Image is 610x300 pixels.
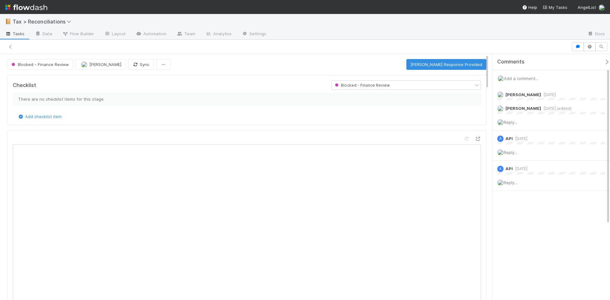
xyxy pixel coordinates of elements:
div: API [497,166,504,172]
a: Docs [582,29,610,39]
img: avatar_e41e7ae5-e7d9-4d8d-9f56-31b0d7a2f4fd.png [497,105,504,112]
a: Layout [99,29,131,39]
div: There are no checklist items for this stage. [13,93,481,105]
a: Team [172,29,200,39]
img: avatar_85833754-9fc2-4f19-a44b-7938606ee299.png [497,91,504,98]
img: avatar_fee1282a-8af6-4c79-b7c7-bf2cfad99775.png [81,61,87,68]
span: API [505,136,513,141]
span: [DATE] [541,92,556,97]
span: [DATE] [513,136,527,141]
span: Reply... [504,150,517,155]
button: Sync [128,59,153,70]
img: avatar_e41e7ae5-e7d9-4d8d-9f56-31b0d7a2f4fd.png [497,119,504,125]
span: Reply... [504,180,517,185]
span: A [499,167,502,170]
a: Data [30,29,57,39]
span: [PERSON_NAME] [89,62,121,67]
span: Add a comment... [504,76,538,81]
a: Settings [237,29,271,39]
img: avatar_e41e7ae5-e7d9-4d8d-9f56-31b0d7a2f4fd.png [497,149,504,156]
img: avatar_e41e7ae5-e7d9-4d8d-9f56-31b0d7a2f4fd.png [497,179,504,186]
span: Tasks [5,30,25,37]
img: logo-inverted-e16ddd16eac7371096b0.svg [5,2,47,13]
span: Flow Builder [62,30,94,37]
a: My Tasks [542,4,567,10]
span: API [505,166,513,171]
span: AngelList [578,5,596,10]
span: My Tasks [542,5,567,10]
h5: Checklist [13,82,36,89]
a: Add checklist item [17,114,62,119]
span: Blocked - Finance Review [334,83,390,88]
span: A [499,137,502,140]
div: Help [522,4,537,10]
a: Automation [131,29,172,39]
span: [PERSON_NAME] [505,92,541,97]
a: Flow Builder [57,29,99,39]
button: [PERSON_NAME] Response Provided [406,59,486,70]
span: [DATE] [513,166,527,171]
span: Reply... [504,120,517,125]
span: 📔 [5,19,11,24]
span: [PERSON_NAME] [505,106,541,111]
span: Tax > Reconciliations [13,18,74,25]
span: [DATE] (edited) [541,106,572,111]
button: [PERSON_NAME] [76,59,125,70]
img: avatar_e41e7ae5-e7d9-4d8d-9f56-31b0d7a2f4fd.png [498,75,504,82]
img: avatar_e41e7ae5-e7d9-4d8d-9f56-31b0d7a2f4fd.png [599,4,605,11]
span: Comments [497,59,525,65]
div: API [497,136,504,142]
a: Analytics [200,29,237,39]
